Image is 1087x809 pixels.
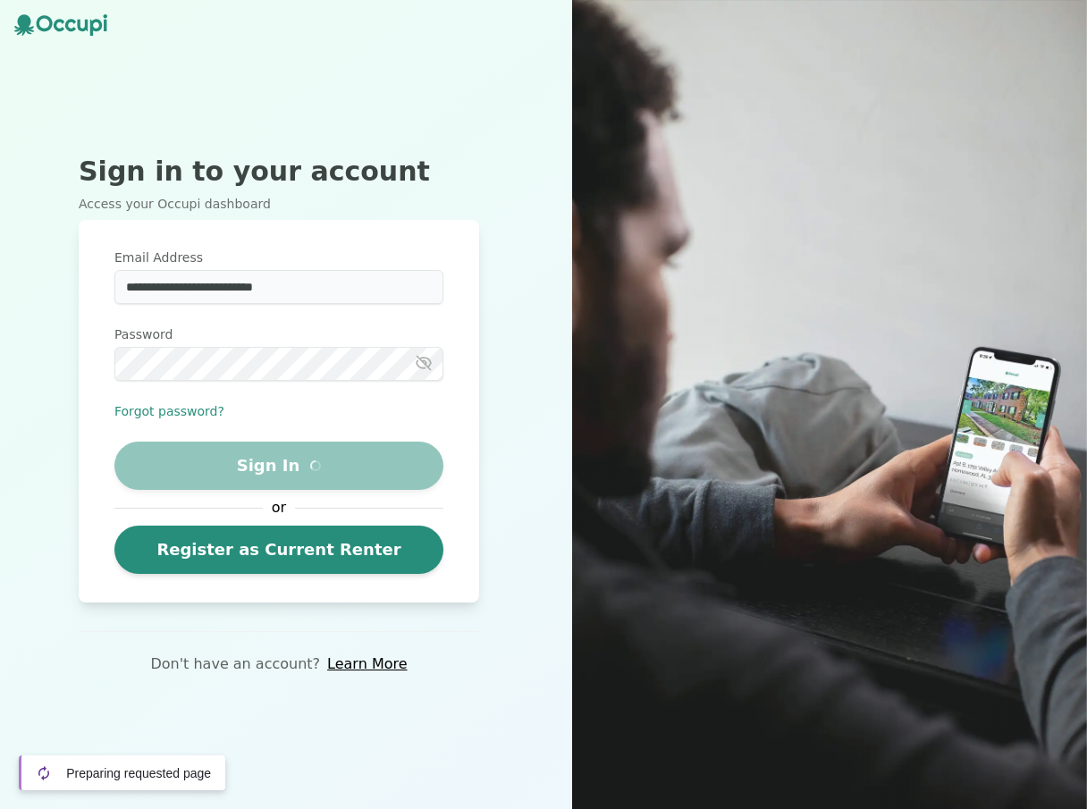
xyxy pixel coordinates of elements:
[327,653,407,675] a: Learn More
[114,249,443,266] label: Email Address
[263,497,295,518] span: or
[114,402,224,420] button: Forgot password?
[114,526,443,574] a: Register as Current Renter
[150,653,320,675] p: Don't have an account?
[114,325,443,343] label: Password
[79,195,479,213] p: Access your Occupi dashboard
[79,156,479,188] h2: Sign in to your account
